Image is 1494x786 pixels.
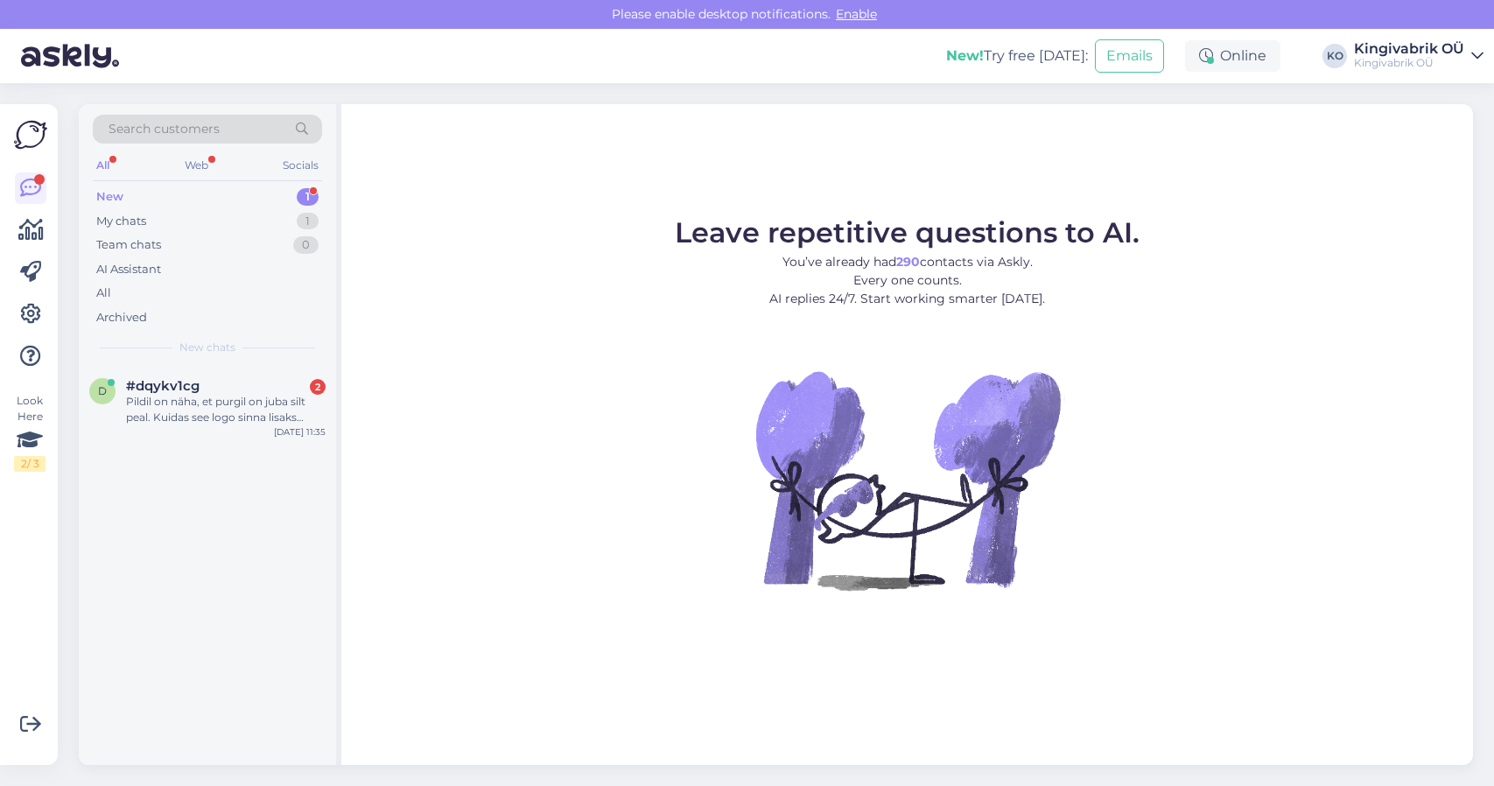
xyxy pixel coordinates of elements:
span: d [98,384,107,397]
div: 1 [297,213,319,230]
div: 2 [310,379,326,395]
div: Pildil on näha, et purgil on juba silt peal. Kuidas see logo sinna lisaks tuleks? [126,394,326,425]
div: AI Assistant [96,261,161,278]
span: Leave repetitive questions to AI. [675,215,1140,249]
div: Team chats [96,236,161,254]
div: 2 / 3 [14,456,46,472]
div: All [93,154,113,177]
span: New chats [179,340,235,355]
div: Look Here [14,393,46,472]
div: Socials [279,154,322,177]
div: Try free [DATE]: [946,46,1088,67]
a: Kingivabrik OÜKingivabrik OÜ [1354,42,1483,70]
div: [DATE] 11:35 [274,425,326,439]
b: New! [946,47,984,64]
img: Askly Logo [14,118,47,151]
div: 0 [293,236,319,254]
p: You’ve already had contacts via Askly. Every one counts. AI replies 24/7. Start working smarter [... [675,253,1140,308]
div: 1 [297,188,319,206]
div: Web [181,154,212,177]
b: 290 [896,254,920,270]
div: Kingivabrik OÜ [1354,42,1464,56]
span: Search customers [109,120,220,138]
div: Online [1185,40,1280,72]
div: Archived [96,309,147,326]
div: KO [1322,44,1347,68]
div: My chats [96,213,146,230]
img: No Chat active [750,322,1065,637]
button: Emails [1095,39,1164,73]
div: New [96,188,123,206]
div: All [96,284,111,302]
span: Enable [831,6,882,22]
span: #dqykv1cg [126,378,200,394]
div: Kingivabrik OÜ [1354,56,1464,70]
